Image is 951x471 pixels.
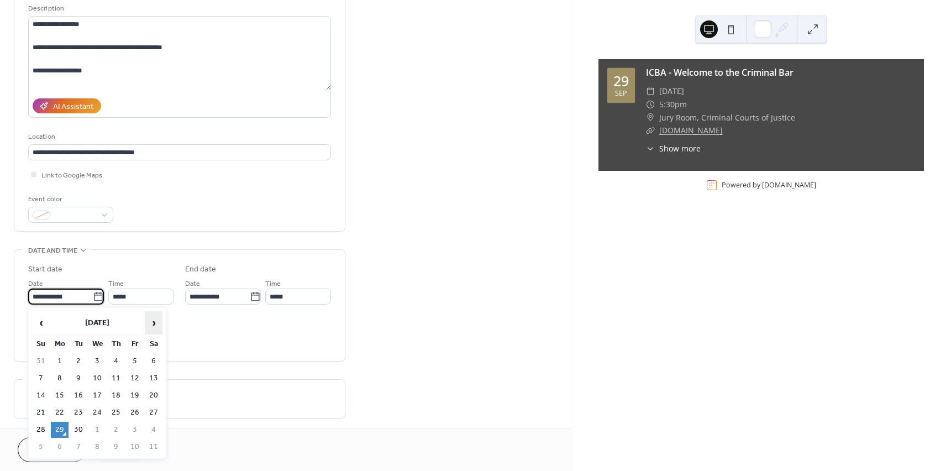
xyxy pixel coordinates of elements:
span: [DATE] [659,85,684,98]
div: ​ [646,111,655,124]
div: End date [185,264,216,275]
span: Date and time [28,245,77,257]
td: 8 [51,370,69,386]
th: Fr [126,336,144,352]
a: [DOMAIN_NAME] [659,125,723,135]
td: 5 [126,353,144,369]
td: 6 [51,439,69,455]
th: Tu [70,336,87,352]
span: ‹ [33,312,49,334]
span: Time [108,278,124,290]
td: 14 [32,388,50,404]
a: ICBA - Welcome to the Criminal Bar [646,66,794,78]
td: 4 [107,353,125,369]
td: 28 [32,422,50,438]
td: 4 [145,422,162,438]
td: 27 [145,405,162,421]
span: Date [28,278,43,290]
td: 12 [126,370,144,386]
td: 26 [126,405,144,421]
td: 3 [126,422,144,438]
td: 23 [70,405,87,421]
button: Cancel [18,437,86,462]
td: 7 [70,439,87,455]
div: ​ [646,143,655,154]
th: Mo [51,336,69,352]
td: 19 [126,388,144,404]
div: Start date [28,264,62,275]
td: 21 [32,405,50,421]
td: 2 [70,353,87,369]
div: ​ [646,85,655,98]
td: 6 [145,353,162,369]
span: › [145,312,162,334]
td: 29 [51,422,69,438]
div: 29 [613,74,629,88]
div: Location [28,131,329,143]
th: We [88,336,106,352]
th: Sa [145,336,162,352]
td: 1 [51,353,69,369]
div: AI Assistant [53,101,93,113]
span: Time [265,278,281,290]
td: 13 [145,370,162,386]
span: Date [185,278,200,290]
td: 11 [145,439,162,455]
td: 24 [88,405,106,421]
span: 5:30pm [659,98,687,111]
div: Event color [28,193,111,205]
span: Jury Room, Criminal Courts of Justice [659,111,795,124]
td: 1 [88,422,106,438]
td: 10 [126,439,144,455]
div: Sep [615,90,627,97]
td: 31 [32,353,50,369]
div: ​ [646,124,655,137]
td: 25 [107,405,125,421]
th: Su [32,336,50,352]
td: 20 [145,388,162,404]
div: Description [28,3,329,14]
td: 15 [51,388,69,404]
td: 9 [107,439,125,455]
td: 18 [107,388,125,404]
td: 10 [88,370,106,386]
td: 17 [88,388,106,404]
td: 2 [107,422,125,438]
td: 16 [70,388,87,404]
th: Th [107,336,125,352]
a: [DOMAIN_NAME] [762,180,816,190]
td: 8 [88,439,106,455]
td: 3 [88,353,106,369]
div: Powered by [722,180,816,190]
button: AI Assistant [33,98,101,113]
td: 5 [32,439,50,455]
td: 22 [51,405,69,421]
button: ​Show more [646,143,701,154]
td: 7 [32,370,50,386]
td: 11 [107,370,125,386]
th: [DATE] [51,311,144,335]
div: ​ [646,98,655,111]
td: 9 [70,370,87,386]
span: Link to Google Maps [41,170,102,181]
span: Show more [659,143,701,154]
td: 30 [70,422,87,438]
